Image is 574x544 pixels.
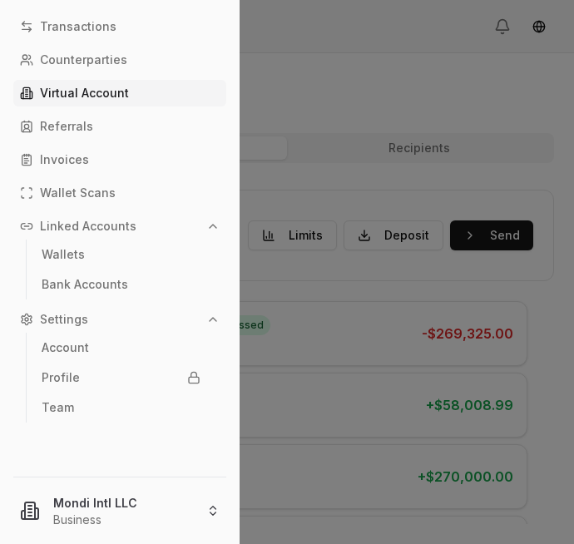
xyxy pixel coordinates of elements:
a: Profile [35,364,207,391]
p: Virtual Account [40,87,129,99]
a: Invoices [13,146,226,173]
p: Settings [40,314,88,325]
a: Wallet Scans [13,180,226,206]
p: Mondi Intl LLC [53,494,193,512]
p: Business [53,512,193,528]
a: Bank Accounts [35,271,207,298]
a: Virtual Account [13,80,226,106]
p: Team [42,402,74,413]
p: Profile [42,372,80,383]
a: Transactions [13,13,226,40]
p: Counterparties [40,54,127,66]
p: Wallets [42,249,85,260]
button: Settings [13,306,226,333]
p: Referrals [40,121,93,132]
p: Linked Accounts [40,220,136,232]
a: Referrals [13,113,226,140]
a: Account [35,334,207,361]
a: Team [35,394,207,421]
button: Linked Accounts [13,213,226,240]
p: Wallet Scans [40,187,116,199]
p: Bank Accounts [42,279,128,290]
p: Account [42,342,89,354]
p: Transactions [40,21,116,32]
a: Counterparties [13,47,226,73]
p: Invoices [40,154,89,166]
button: Mondi Intl LLCBusiness [7,484,233,537]
a: Wallets [35,241,207,268]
